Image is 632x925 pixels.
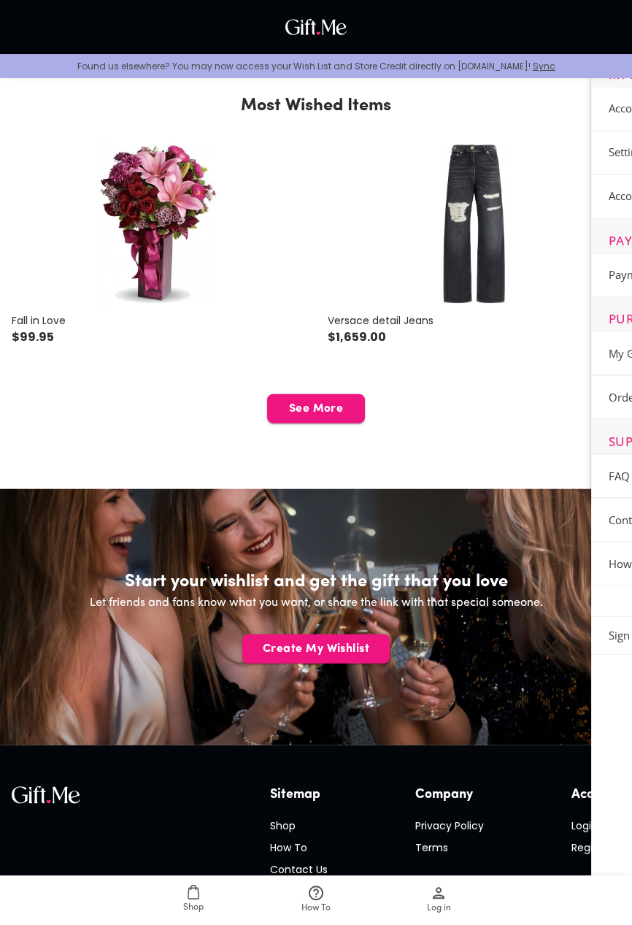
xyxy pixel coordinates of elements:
[12,594,620,613] h4: Let friends and fans know what you want, or share the link with that special someone.
[12,72,620,118] h2: Most Wished Items
[12,142,304,306] div: Fall in Love
[255,875,377,925] a: How To
[415,786,484,804] h6: Company
[377,875,500,925] a: Log in
[328,329,433,346] p: $1,659.00
[328,313,433,329] h5: Versace detail Jeans
[12,570,620,594] h2: Start your wishlist and get the gift that you love
[427,902,451,916] span: Log in
[301,902,331,916] span: How To
[183,901,204,915] span: Shop
[415,818,484,834] h6: Privacy Policy
[132,875,255,925] a: Shop
[270,840,328,856] h6: How To
[12,329,66,346] p: $99.95
[571,818,620,834] h6: Login
[242,634,390,664] button: Create My Wishlist
[328,142,620,306] div: Versace detail Jeans
[12,60,620,72] p: Found us elsewhere? You may now access your Wish List and Store Credit directly on [DOMAIN_NAME]!
[12,313,66,329] h5: Fall in Love
[270,862,328,878] h6: Contact Us
[571,840,620,856] h6: Register
[415,840,484,856] h6: Terms
[242,641,390,657] span: Create My Wishlist
[282,15,350,39] img: GiftMe Logo
[571,786,620,804] h6: Account
[533,60,555,72] a: Sync
[12,786,80,804] img: GiftMe Logo
[267,401,365,417] span: See More
[267,394,365,423] button: See More
[270,786,328,804] h6: Sitemap
[270,818,328,834] h6: Shop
